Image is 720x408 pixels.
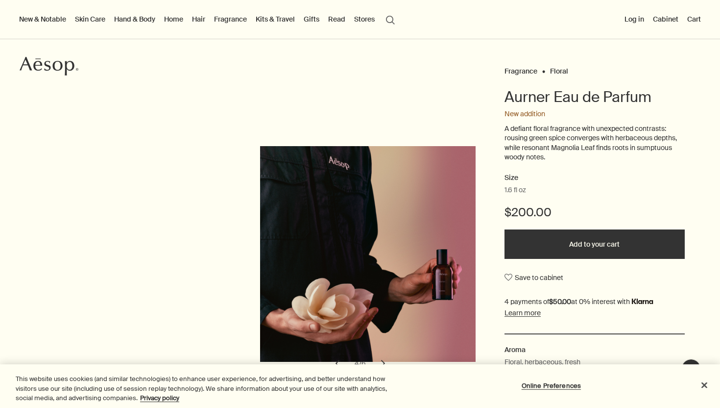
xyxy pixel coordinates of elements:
p: A defiant floral fragrance with unexpected contrasts: rousing green spice converges with herbaceo... [504,124,685,162]
a: Cabinet [651,13,680,25]
button: next slide [372,353,394,374]
div: Aurner Eau de Parfum [240,146,480,374]
button: Close [694,374,715,396]
button: Open search [382,10,399,28]
img: Side of a brown Aurner Eau de Parfum carton packaging. [266,149,481,359]
a: Gifts [302,13,321,25]
button: Cart [685,13,703,25]
a: Hand & Body [112,13,157,25]
a: Read [326,13,347,25]
a: Aesop [17,54,81,81]
button: Live Assistance [681,359,701,379]
button: Log in [623,13,646,25]
h1: Aurner Eau de Parfum [504,87,685,107]
h2: Aroma [504,344,685,355]
a: Kits & Travel [254,13,297,25]
button: New & Notable [17,13,68,25]
span: 1.6 fl oz [504,185,526,195]
button: Add to your cart - $200.00 [504,229,685,259]
a: Skin Care [73,13,107,25]
button: Save to cabinet [504,269,563,286]
a: Floral [550,67,568,71]
button: previous slide [327,353,348,374]
a: Fragrance [504,67,537,71]
svg: Aesop [20,56,78,76]
button: Online Preferences, Opens the preference center dialog [521,376,582,395]
h2: Size [504,172,685,184]
div: This website uses cookies (and similar technologies) to enhance user experience, for advertising,... [16,374,396,403]
a: Hair [190,13,207,25]
a: More information about your privacy, opens in a new tab [140,394,179,402]
button: Stores [352,13,377,25]
a: Fragrance [212,13,249,25]
p: Floral, herbaceous, fresh [504,357,580,367]
span: $200.00 [504,204,552,220]
a: Home [162,13,185,25]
